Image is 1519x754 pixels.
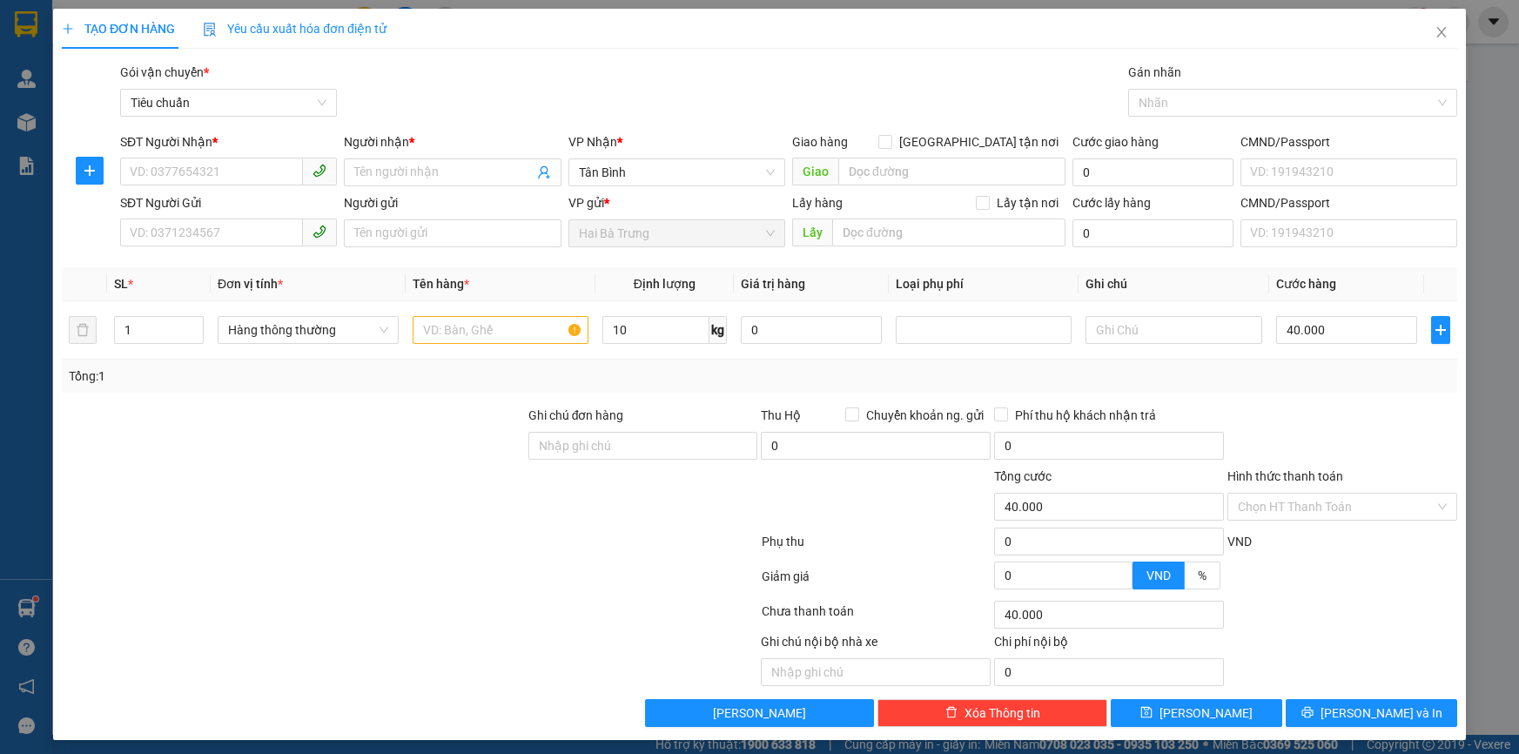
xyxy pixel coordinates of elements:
input: Ghi chú đơn hàng [528,432,758,460]
span: Tiêu chuẩn [131,90,326,116]
span: Giao [792,158,838,185]
span: Lấy tận nơi [990,193,1065,212]
div: Người nhận [344,132,561,151]
span: phone [313,164,326,178]
span: user-add [537,165,551,179]
span: Lấy [792,219,832,246]
div: Chi phí nội bộ [994,632,1224,658]
button: plus [1431,316,1450,344]
th: Loại phụ phí [889,267,1079,301]
span: Tổng cước [994,469,1052,483]
button: Close [1417,9,1466,57]
input: Nhập ghi chú [761,658,991,686]
span: phone [313,225,326,239]
div: Ghi chú nội bộ nhà xe [761,632,991,658]
span: delete [945,706,958,720]
span: SL [114,277,128,291]
span: [PERSON_NAME] [713,704,806,723]
span: Hai Bà Trưng [579,220,775,246]
span: TẠO ĐƠN HÀNG [62,22,175,36]
div: Người gửi [344,193,561,212]
span: Hàng thông thường [228,317,388,343]
input: Cước giao hàng [1072,158,1233,186]
span: VND [1146,569,1171,582]
span: [PERSON_NAME] và In [1321,704,1442,723]
span: Giá trị hàng [741,277,805,291]
span: kg [709,316,727,344]
input: 0 [741,316,883,344]
div: Phụ thu [760,532,993,562]
div: SĐT Người Gửi [120,193,337,212]
div: Chưa thanh toán [760,602,993,632]
input: Ghi Chú [1085,316,1261,344]
label: Gán nhãn [1128,65,1181,79]
input: Dọc đường [838,158,1065,185]
span: % [1198,569,1206,582]
label: Hình thức thanh toán [1227,469,1343,483]
span: Cước hàng [1276,277,1336,291]
div: VP gửi [568,193,785,212]
div: CMND/Passport [1240,193,1457,212]
span: Tên hàng [413,277,469,291]
span: Lấy hàng [792,196,843,210]
span: save [1140,706,1153,720]
span: Định lượng [634,277,696,291]
span: printer [1301,706,1314,720]
span: Xóa Thông tin [964,704,1040,723]
button: plus [76,157,104,185]
button: save[PERSON_NAME] [1111,699,1282,727]
button: [PERSON_NAME] [645,699,875,727]
span: Thu Hộ [761,408,801,422]
label: Ghi chú đơn hàng [528,408,624,422]
button: deleteXóa Thông tin [877,699,1107,727]
input: Cước lấy hàng [1072,219,1233,247]
button: delete [69,316,97,344]
span: Giao hàng [792,135,848,149]
span: Đơn vị tính [218,277,283,291]
span: plus [1432,323,1449,337]
span: Chuyển khoản ng. gửi [859,406,991,425]
span: [PERSON_NAME] [1159,704,1253,723]
span: [GEOGRAPHIC_DATA] tận nơi [892,132,1065,151]
span: VND [1227,535,1252,549]
span: close [1435,25,1448,39]
button: printer[PERSON_NAME] và In [1286,699,1457,727]
div: Giảm giá [760,567,993,597]
img: icon [203,23,217,37]
span: Phí thu hộ khách nhận trả [1008,406,1163,425]
input: Dọc đường [832,219,1065,246]
span: Yêu cầu xuất hóa đơn điện tử [203,22,386,36]
th: Ghi chú [1079,267,1268,301]
input: VD: Bàn, Ghế [413,316,588,344]
div: SĐT Người Nhận [120,132,337,151]
label: Cước giao hàng [1072,135,1159,149]
label: Cước lấy hàng [1072,196,1151,210]
div: Tổng: 1 [69,367,587,386]
span: plus [62,23,74,35]
span: VP Nhận [568,135,617,149]
span: plus [77,164,103,178]
span: Gói vận chuyển [120,65,209,79]
span: Tân Bình [579,159,775,185]
div: CMND/Passport [1240,132,1457,151]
